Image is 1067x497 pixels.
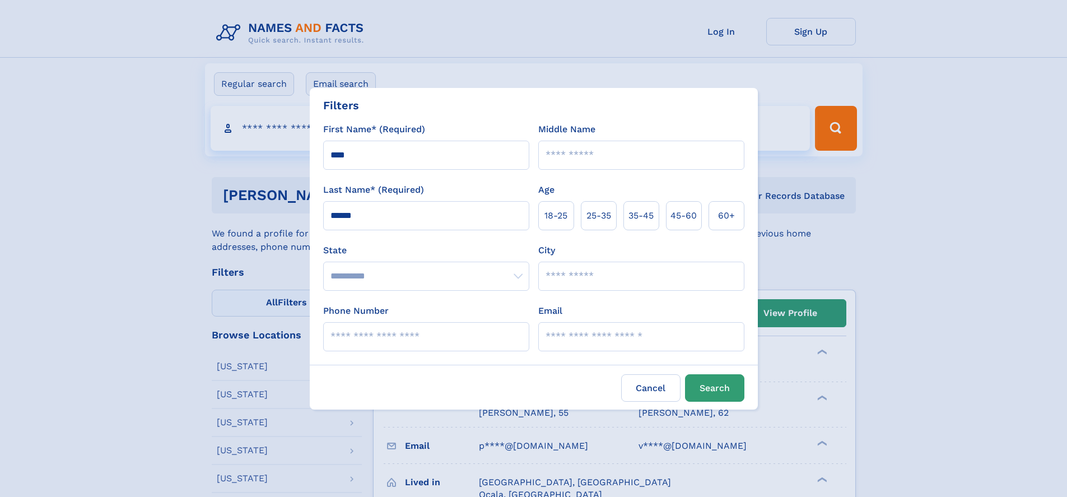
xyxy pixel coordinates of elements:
[538,304,562,318] label: Email
[685,374,744,402] button: Search
[323,183,424,197] label: Last Name* (Required)
[323,123,425,136] label: First Name* (Required)
[538,183,555,197] label: Age
[621,374,681,402] label: Cancel
[586,209,611,222] span: 25‑35
[718,209,735,222] span: 60+
[544,209,567,222] span: 18‑25
[538,123,595,136] label: Middle Name
[323,304,389,318] label: Phone Number
[538,244,555,257] label: City
[323,244,529,257] label: State
[670,209,697,222] span: 45‑60
[628,209,654,222] span: 35‑45
[323,97,359,114] div: Filters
